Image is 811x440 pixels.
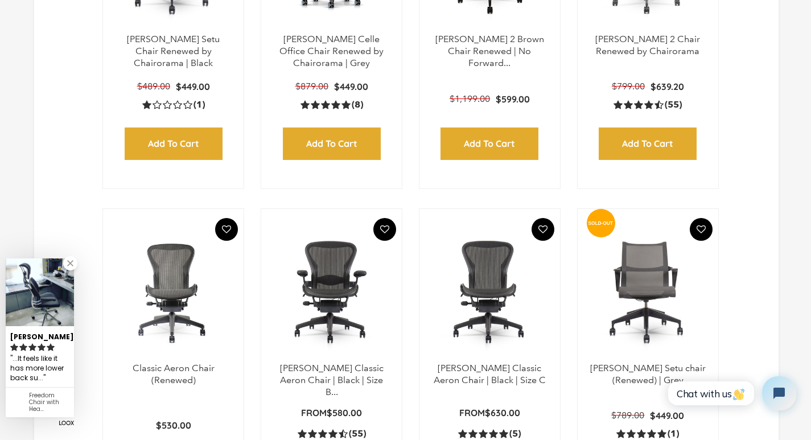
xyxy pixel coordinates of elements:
iframe: Tidio Chat [659,367,806,420]
a: Classic Aeron Chair (Renewed) [133,363,215,385]
a: [PERSON_NAME] 2 Brown Chair Renewed | No Forward... [435,34,544,68]
span: $530.00 [156,420,191,431]
svg: rating icon full [38,343,46,351]
span: $639.20 [651,81,684,92]
span: $449.00 [176,81,210,92]
a: Herman Miller Setu chair (Renewed) | Grey - chairorama Herman Miller Setu chair (Renewed) | Grey ... [589,220,707,363]
input: Add to Cart [283,128,381,160]
p: From [301,407,362,419]
button: Add To Wishlist [532,218,554,241]
a: 5.0 rating (1 votes) [616,427,679,439]
a: 1.0 rating (1 votes) [142,98,205,110]
svg: rating icon full [19,343,27,351]
a: Herman Miller Classic Aeron Chair | Black | Size B (Renewed) - chairorama Herman Miller Classic A... [273,220,390,363]
div: [PERSON_NAME] [10,328,69,342]
input: Add to Cart [441,128,538,160]
div: ...It feels like it has more lower back support too.Â... [10,353,69,384]
img: Classic Aeron Chair (Renewed) - chairorama [114,220,232,363]
img: Herman Miller Classic Aeron Chair | Black | Size B (Renewed) - chairorama [273,220,390,363]
a: [PERSON_NAME] Setu chair (Renewed) | Grey [590,363,706,385]
a: 4.5 rating (55 votes) [298,427,366,439]
span: $789.00 [611,410,644,421]
svg: rating icon full [47,343,55,351]
span: $879.00 [295,81,328,92]
div: Freedom Chair with Headrest | Blue Leather | - (Renewed) [29,392,69,413]
a: [PERSON_NAME] 2 Chair Renewed by Chairorama [595,34,700,56]
img: Herman Miller Classic Aeron Chair | Black | Size C - chairorama [431,220,549,363]
button: Add To Wishlist [690,218,713,241]
a: 5.0 rating (5 votes) [458,427,521,439]
p: From [459,407,520,419]
img: Herman Miller Setu chair (Renewed) | Grey - chairorama [589,220,707,363]
span: $630.00 [485,407,520,418]
span: $449.00 [650,410,684,421]
img: Zachary review of Freedom Chair with Headrest | Blue Leather | - (Renewed) [6,258,74,327]
span: $489.00 [137,81,170,92]
svg: rating icon full [10,343,18,351]
span: (55) [349,428,366,440]
svg: rating icon full [28,343,36,351]
span: $799.00 [612,81,645,92]
span: $580.00 [327,407,362,418]
span: (55) [665,99,682,111]
span: (1) [194,99,205,111]
span: (8) [352,99,363,111]
a: [PERSON_NAME] Classic Aeron Chair | Black | Size B... [280,363,384,397]
a: Classic Aeron Chair (Renewed) - chairorama Classic Aeron Chair (Renewed) - chairorama [114,220,232,363]
span: (1) [668,428,679,440]
a: 4.5 rating (55 votes) [614,98,682,110]
a: Herman Miller Classic Aeron Chair | Black | Size C - chairorama Herman Miller Classic Aeron Chair... [431,220,549,363]
input: Add to Cart [125,128,223,160]
a: [PERSON_NAME] Classic Aeron Chair | Black | Size C [434,363,546,385]
a: [PERSON_NAME] Celle Office Chair Renewed by Chairorama | Grey [279,34,384,68]
a: [PERSON_NAME] Setu Chair Renewed by Chairorama | Black [127,34,220,68]
span: $1,199.00 [450,93,490,104]
a: 5.0 rating (8 votes) [300,98,363,110]
button: Add To Wishlist [373,218,396,241]
span: $599.00 [496,93,530,105]
text: SOLD-OUT [588,220,613,226]
span: (5) [509,428,521,440]
span: $449.00 [334,81,368,92]
input: Add to Cart [599,128,697,160]
button: Add To Wishlist [215,218,238,241]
